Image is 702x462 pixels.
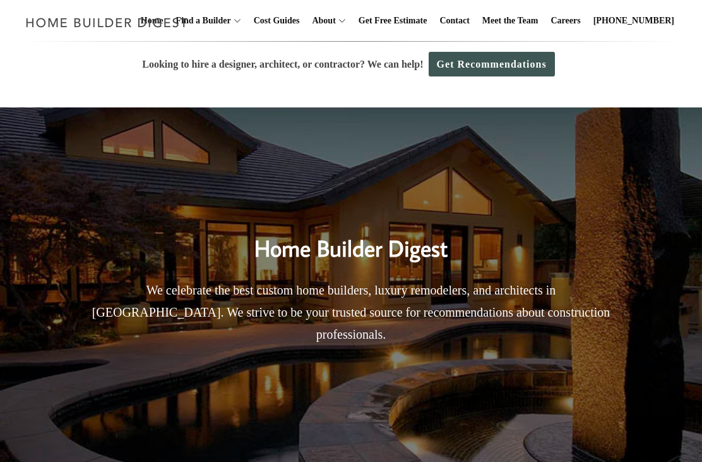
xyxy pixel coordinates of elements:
p: We celebrate the best custom home builders, luxury remodelers, and architects in [GEOGRAPHIC_DATA... [83,279,619,346]
h2: Home Builder Digest [83,209,619,265]
a: [PHONE_NUMBER] [588,1,679,41]
a: Careers [546,1,586,41]
a: Meet the Team [477,1,544,41]
a: Home [136,1,169,41]
a: Get Recommendations [429,52,555,76]
a: Get Free Estimate [354,1,432,41]
a: Cost Guides [249,1,305,41]
a: Contact [434,1,474,41]
a: About [307,1,335,41]
a: Find a Builder [171,1,231,41]
img: Home Builder Digest [20,10,194,35]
